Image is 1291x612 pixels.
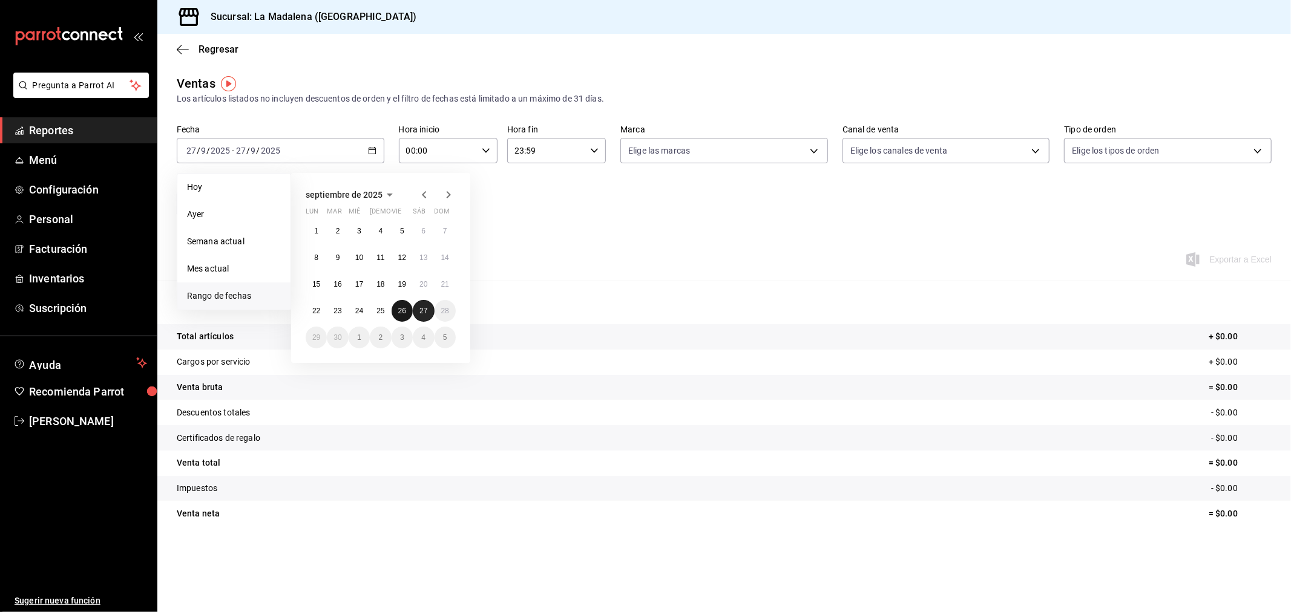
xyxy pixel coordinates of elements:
span: Ayuda [29,356,131,370]
abbr: 11 de septiembre de 2025 [376,253,384,262]
abbr: martes [327,207,341,220]
input: -- [235,146,246,155]
span: Configuración [29,181,147,198]
button: 2 de septiembre de 2025 [327,220,348,242]
p: = $0.00 [1209,457,1272,469]
a: Pregunta a Parrot AI [8,88,149,100]
p: = $0.00 [1209,507,1272,520]
span: Reportes [29,122,147,138]
button: 6 de septiembre de 2025 [413,220,434,242]
abbr: miércoles [349,207,360,220]
button: 5 de septiembre de 2025 [392,220,413,242]
h3: Sucursal: La Madalena ([GEOGRAPHIC_DATA]) [201,10,416,24]
p: Resumen [177,295,1272,310]
abbr: 2 de septiembre de 2025 [336,227,340,235]
span: septiembre de 2025 [306,190,383,200]
p: Venta total [177,457,220,469]
abbr: 19 de septiembre de 2025 [398,280,406,288]
abbr: 1 de octubre de 2025 [357,333,361,342]
button: 27 de septiembre de 2025 [413,300,434,322]
p: + $0.00 [1209,356,1272,368]
button: 13 de septiembre de 2025 [413,247,434,269]
label: Hora fin [507,126,606,134]
button: 12 de septiembre de 2025 [392,247,413,269]
div: Ventas [177,74,215,93]
span: Mes actual [187,262,281,275]
span: / [197,146,200,155]
button: 3 de septiembre de 2025 [349,220,370,242]
p: - $0.00 [1211,482,1272,495]
abbr: 17 de septiembre de 2025 [355,280,363,288]
abbr: 22 de septiembre de 2025 [312,307,320,315]
span: Suscripción [29,300,147,316]
button: 7 de septiembre de 2025 [435,220,456,242]
button: 22 de septiembre de 2025 [306,300,327,322]
p: Total artículos [177,330,234,343]
img: Tooltip marker [221,76,236,91]
abbr: lunes [306,207,318,220]
label: Canal de venta [843,126,1050,134]
abbr: domingo [435,207,450,220]
button: 29 de septiembre de 2025 [306,327,327,348]
abbr: 4 de septiembre de 2025 [379,227,383,235]
abbr: 13 de septiembre de 2025 [419,253,427,262]
button: 8 de septiembre de 2025 [306,247,327,269]
abbr: 18 de septiembre de 2025 [376,280,384,288]
p: Descuentos totales [177,406,250,419]
p: - $0.00 [1211,406,1272,419]
abbr: 1 de septiembre de 2025 [314,227,318,235]
span: / [257,146,260,155]
span: / [206,146,210,155]
input: ---- [210,146,231,155]
button: 4 de septiembre de 2025 [370,220,391,242]
span: Elige los tipos de orden [1072,145,1159,157]
span: Hoy [187,181,281,194]
abbr: jueves [370,207,441,220]
button: septiembre de 2025 [306,187,397,202]
abbr: 14 de septiembre de 2025 [441,253,449,262]
abbr: 27 de septiembre de 2025 [419,307,427,315]
p: Cargos por servicio [177,356,251,368]
button: 18 de septiembre de 2025 [370,273,391,295]
span: Elige los canales de venta [850,145,947,157]
abbr: 21 de septiembre de 2025 [441,280,449,288]
button: 16 de septiembre de 2025 [327,273,348,295]
button: open_drawer_menu [133,31,143,41]
span: Menú [29,152,147,168]
button: Pregunta a Parrot AI [13,73,149,98]
p: Venta bruta [177,381,223,394]
abbr: 15 de septiembre de 2025 [312,280,320,288]
abbr: 30 de septiembre de 2025 [333,333,341,342]
span: Personal [29,211,147,227]
abbr: 8 de septiembre de 2025 [314,253,318,262]
abbr: 6 de septiembre de 2025 [421,227,425,235]
button: 24 de septiembre de 2025 [349,300,370,322]
abbr: 7 de septiembre de 2025 [443,227,447,235]
button: 23 de septiembre de 2025 [327,300,348,322]
button: 20 de septiembre de 2025 [413,273,434,295]
button: 9 de septiembre de 2025 [327,247,348,269]
button: 28 de septiembre de 2025 [435,300,456,322]
abbr: 3 de octubre de 2025 [400,333,404,342]
abbr: 20 de septiembre de 2025 [419,280,427,288]
button: 2 de octubre de 2025 [370,327,391,348]
button: 21 de septiembre de 2025 [435,273,456,295]
abbr: sábado [413,207,425,220]
button: 10 de septiembre de 2025 [349,247,370,269]
label: Hora inicio [399,126,498,134]
abbr: viernes [392,207,401,220]
button: 30 de septiembre de 2025 [327,327,348,348]
abbr: 4 de octubre de 2025 [421,333,425,342]
abbr: 12 de septiembre de 2025 [398,253,406,262]
button: 26 de septiembre de 2025 [392,300,413,322]
abbr: 28 de septiembre de 2025 [441,307,449,315]
span: Inventarios [29,270,147,287]
button: 1 de octubre de 2025 [349,327,370,348]
abbr: 3 de septiembre de 2025 [357,227,361,235]
span: Elige las marcas [628,145,690,157]
p: - $0.00 [1211,432,1272,444]
p: Venta neta [177,507,220,520]
span: Ayer [187,208,281,221]
input: -- [251,146,257,155]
